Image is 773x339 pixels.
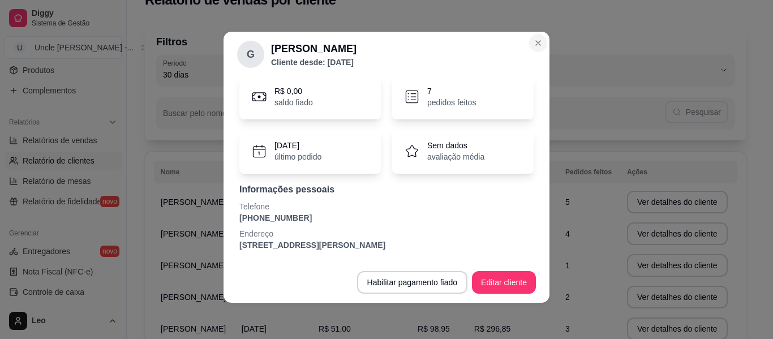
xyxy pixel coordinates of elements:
[274,85,313,97] p: R$ 0,00
[357,271,468,294] button: Habilitar pagamento fiado
[239,228,534,239] p: Endereço
[239,239,534,251] p: [STREET_ADDRESS][PERSON_NAME]
[271,41,357,57] h2: [PERSON_NAME]
[271,57,357,68] p: Cliente desde: [DATE]
[427,97,476,108] p: pedidos feitos
[274,151,321,162] p: último pedido
[427,85,476,97] p: 7
[239,212,534,224] p: [PHONE_NUMBER]
[472,271,536,294] button: Editar cliente
[239,183,534,196] p: Informações pessoais
[427,140,484,151] p: Sem dados
[237,41,264,68] div: G
[529,34,547,52] button: Close
[274,140,321,151] p: [DATE]
[274,97,313,108] p: saldo fiado
[427,151,484,162] p: avaliação média
[239,201,534,212] p: Telefone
